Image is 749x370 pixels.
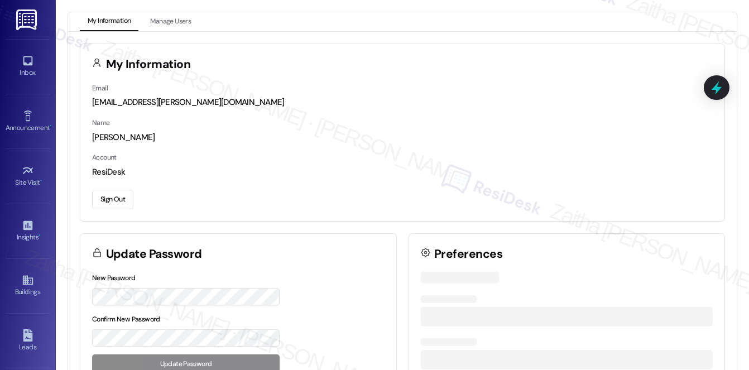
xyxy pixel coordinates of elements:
[92,153,117,162] label: Account
[6,51,50,81] a: Inbox
[92,190,133,209] button: Sign Out
[92,132,713,143] div: [PERSON_NAME]
[106,248,202,260] h3: Update Password
[92,273,136,282] label: New Password
[50,122,51,130] span: •
[6,326,50,356] a: Leads
[80,12,138,31] button: My Information
[6,216,50,246] a: Insights •
[39,232,40,239] span: •
[106,59,191,70] h3: My Information
[434,248,502,260] h3: Preferences
[92,166,713,178] div: ResiDesk
[6,271,50,301] a: Buildings
[40,177,42,185] span: •
[16,9,39,30] img: ResiDesk Logo
[92,118,110,127] label: Name
[92,97,713,108] div: [EMAIL_ADDRESS][PERSON_NAME][DOMAIN_NAME]
[6,161,50,191] a: Site Visit •
[92,84,108,93] label: Email
[142,12,199,31] button: Manage Users
[92,315,160,324] label: Confirm New Password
